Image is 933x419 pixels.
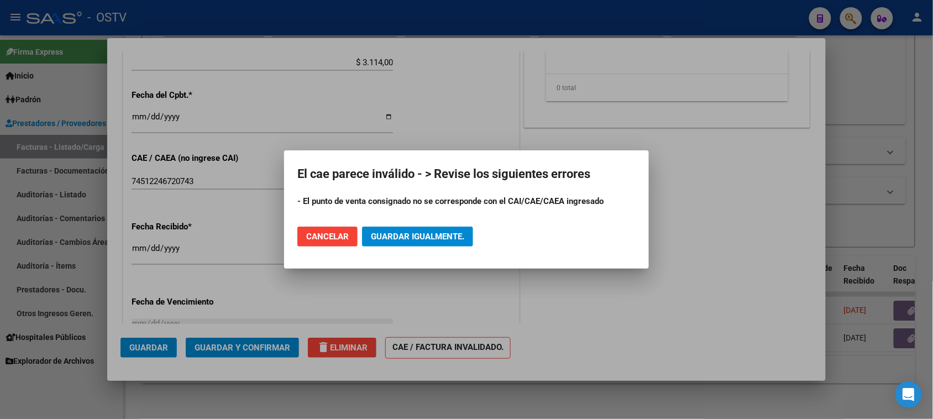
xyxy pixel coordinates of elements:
button: Cancelar [297,227,358,247]
div: Open Intercom Messenger [895,381,922,408]
button: Guardar igualmente. [362,227,473,247]
strong: - El punto de venta consignado no se corresponde con el CAI/CAE/CAEA ingresado [297,196,604,206]
span: Guardar igualmente. [371,232,464,242]
h2: El cae parece inválido - > Revise los siguientes errores [297,164,636,185]
span: Cancelar [306,232,349,242]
